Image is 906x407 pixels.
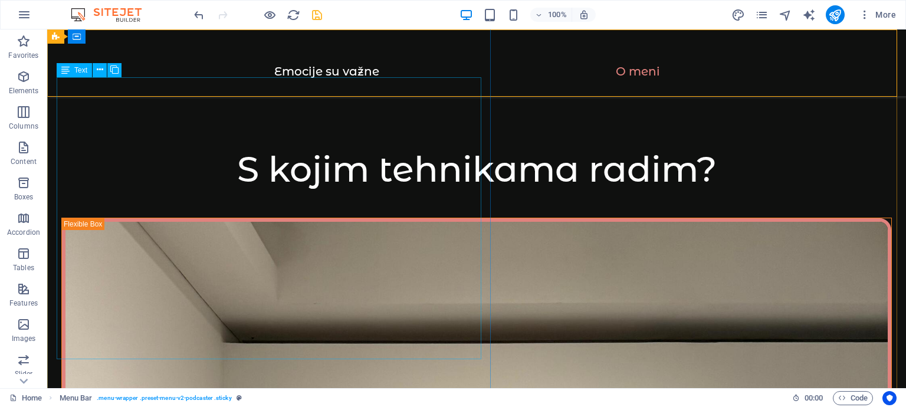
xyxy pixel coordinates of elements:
[579,9,589,20] i: On resize automatically adjust zoom level to fit chosen device.
[15,369,33,379] p: Slider
[310,8,324,22] button: save
[192,8,206,22] button: undo
[731,8,745,22] i: Design (Ctrl+Alt+Y)
[859,9,896,21] span: More
[192,8,206,22] i: Undo: Change text (Ctrl+Z)
[731,8,746,22] button: design
[828,8,842,22] i: Publish
[9,86,39,96] p: Elements
[60,391,93,405] span: Click to select. Double-click to edit
[802,8,816,22] button: text_generator
[13,263,34,273] p: Tables
[826,5,845,24] button: publish
[68,8,156,22] img: Editor Logo
[755,8,769,22] button: pages
[8,51,38,60] p: Favorites
[310,8,324,22] i: Save (Ctrl+S)
[9,391,42,405] a: Click to cancel selection. Double-click to open Pages
[11,157,37,166] p: Content
[14,192,34,202] p: Boxes
[792,391,823,405] h6: Session time
[530,8,572,22] button: 100%
[854,5,901,24] button: More
[12,334,36,343] p: Images
[9,298,38,308] p: Features
[805,391,823,405] span: 00 00
[9,122,38,131] p: Columns
[7,228,40,237] p: Accordion
[548,8,567,22] h6: 100%
[74,67,87,74] span: Text
[237,395,242,401] i: This element is a customizable preset
[60,391,242,405] nav: breadcrumb
[779,8,793,22] button: navigator
[833,391,873,405] button: Code
[286,8,300,22] button: reload
[97,391,231,405] span: . menu-wrapper .preset-menu-v2-podcaster .sticky
[838,391,868,405] span: Code
[813,393,815,402] span: :
[882,391,897,405] button: Usercentrics
[262,8,277,22] button: Click here to leave preview mode and continue editing
[287,8,300,22] i: Reload page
